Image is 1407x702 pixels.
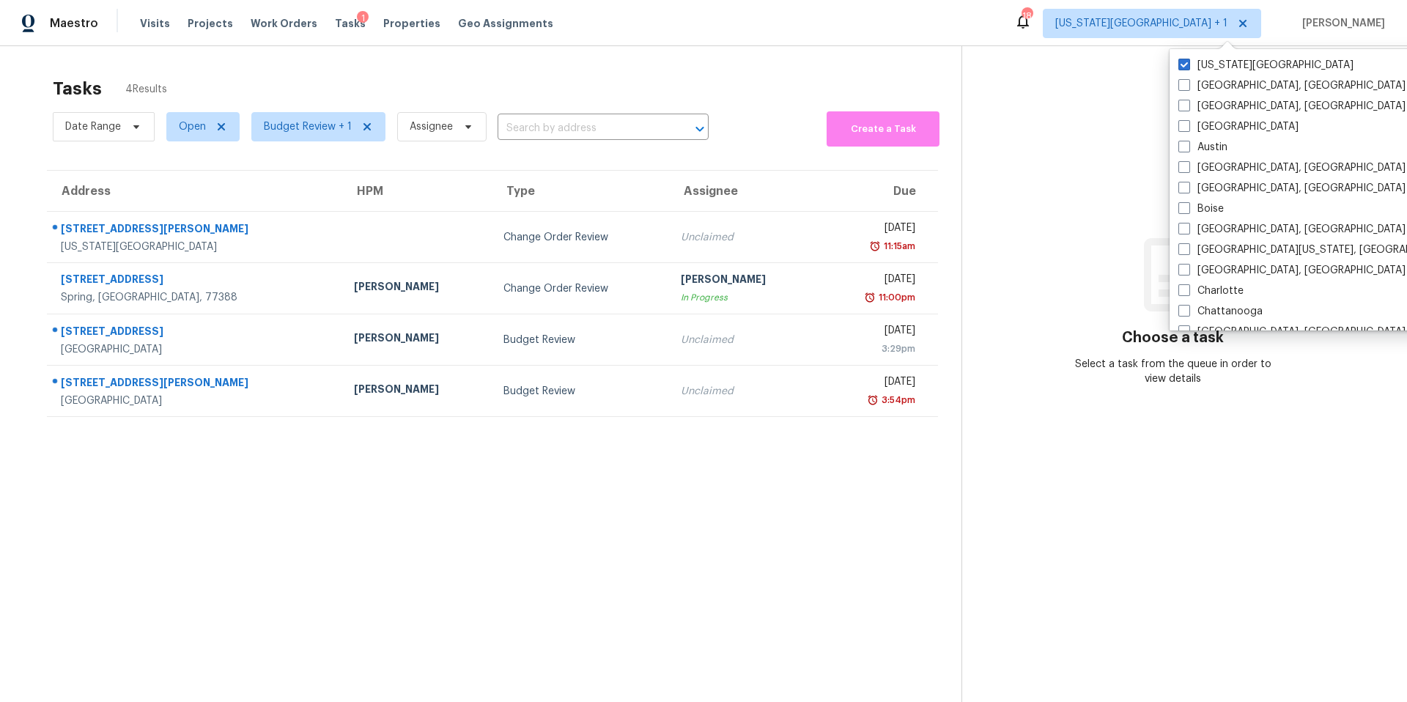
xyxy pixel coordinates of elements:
label: [GEOGRAPHIC_DATA], [GEOGRAPHIC_DATA] [1178,325,1406,339]
div: Select a task from the queue in order to view details [1068,357,1279,386]
label: Charlotte [1178,284,1244,298]
span: Work Orders [251,16,317,31]
div: In Progress [681,290,808,305]
div: [DATE] [831,374,915,393]
h2: Tasks [53,81,102,96]
div: [GEOGRAPHIC_DATA] [61,342,330,357]
span: Budget Review + 1 [264,119,352,134]
div: 3:54pm [879,393,915,407]
div: [DATE] [831,323,915,341]
div: [STREET_ADDRESS][PERSON_NAME] [61,221,330,240]
span: Projects [188,16,233,31]
th: Address [47,171,342,212]
div: Budget Review [503,384,657,399]
span: Properties [383,16,440,31]
label: Boise [1178,202,1224,216]
span: Visits [140,16,170,31]
label: [GEOGRAPHIC_DATA], [GEOGRAPHIC_DATA] [1178,181,1406,196]
div: [US_STATE][GEOGRAPHIC_DATA] [61,240,330,254]
h3: Choose a task [1122,330,1224,345]
button: Open [690,119,710,139]
th: HPM [342,171,492,212]
div: [PERSON_NAME] [681,272,808,290]
div: [PERSON_NAME] [354,330,481,349]
div: Unclaimed [681,384,808,399]
div: Unclaimed [681,230,808,245]
th: Assignee [669,171,819,212]
img: Overdue Alarm Icon [867,393,879,407]
img: Overdue Alarm Icon [864,290,876,305]
div: [DATE] [831,272,915,290]
label: [GEOGRAPHIC_DATA], [GEOGRAPHIC_DATA] [1178,99,1406,114]
label: [GEOGRAPHIC_DATA], [GEOGRAPHIC_DATA] [1178,222,1406,237]
span: Date Range [65,119,121,134]
div: Unclaimed [681,333,808,347]
th: Type [492,171,669,212]
div: [STREET_ADDRESS][PERSON_NAME] [61,375,330,394]
span: Assignee [410,119,453,134]
span: Tasks [335,18,366,29]
div: 3:29pm [831,341,915,356]
label: [GEOGRAPHIC_DATA], [GEOGRAPHIC_DATA] [1178,263,1406,278]
span: [US_STATE][GEOGRAPHIC_DATA] + 1 [1055,16,1227,31]
div: [DATE] [831,221,915,239]
div: [STREET_ADDRESS] [61,324,330,342]
div: Spring, [GEOGRAPHIC_DATA], 77388 [61,290,330,305]
div: Budget Review [503,333,657,347]
div: 11:00pm [876,290,915,305]
button: Create a Task [827,111,939,147]
div: [PERSON_NAME] [354,279,481,298]
label: Chattanooga [1178,304,1263,319]
label: Austin [1178,140,1227,155]
span: Open [179,119,206,134]
label: [US_STATE][GEOGRAPHIC_DATA] [1178,58,1354,73]
div: 11:15am [881,239,915,254]
th: Due [819,171,938,212]
span: Create a Task [834,121,932,138]
span: Geo Assignments [458,16,553,31]
img: Overdue Alarm Icon [869,239,881,254]
div: [STREET_ADDRESS] [61,272,330,290]
div: Change Order Review [503,281,657,296]
label: [GEOGRAPHIC_DATA] [1178,119,1299,134]
span: Maestro [50,16,98,31]
span: 4 Results [125,82,167,97]
label: [GEOGRAPHIC_DATA], [GEOGRAPHIC_DATA] [1178,160,1406,175]
label: [GEOGRAPHIC_DATA], [GEOGRAPHIC_DATA] [1178,78,1406,93]
span: [PERSON_NAME] [1296,16,1385,31]
div: 1 [357,11,369,26]
input: Search by address [498,117,668,140]
div: [PERSON_NAME] [354,382,481,400]
div: Change Order Review [503,230,657,245]
div: [GEOGRAPHIC_DATA] [61,394,330,408]
div: 18 [1022,9,1032,23]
